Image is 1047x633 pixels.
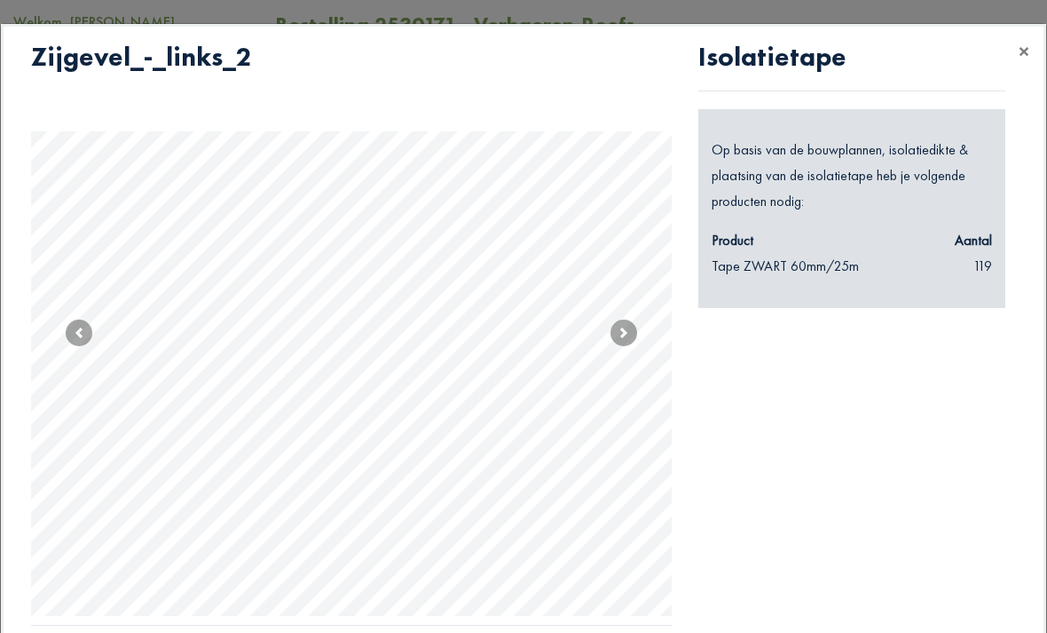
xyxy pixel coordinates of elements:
[712,254,859,280] div: Tape ZWART 60mm/25m
[712,231,753,249] b: Product
[973,254,992,280] span: 119
[1019,37,1029,65] span: ×
[31,41,672,115] h1: Zijgevel_-_links_2
[712,140,968,210] span: Op basis van de bouwplannen, isolatiedikte & plaatsing van de isolatietape heb je volgende produc...
[955,231,992,249] b: Aantal
[698,41,1005,91] h1: Isolatietape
